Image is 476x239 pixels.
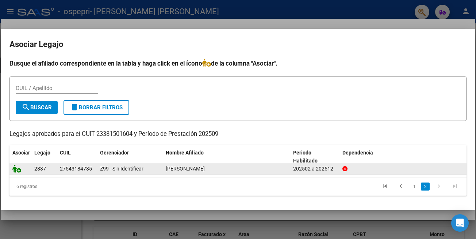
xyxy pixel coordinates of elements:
[64,100,129,115] button: Borrar Filtros
[421,183,430,191] a: 2
[339,145,467,169] datatable-header-cell: Dependencia
[57,145,97,169] datatable-header-cell: CUIL
[432,183,446,191] a: go to next page
[290,145,339,169] datatable-header-cell: Periodo Habilitado
[97,145,163,169] datatable-header-cell: Gerenciador
[409,180,420,193] li: page 1
[420,180,431,193] li: page 2
[70,104,123,111] span: Borrar Filtros
[31,145,57,169] datatable-header-cell: Legajo
[410,183,419,191] a: 1
[394,183,408,191] a: go to previous page
[378,183,392,191] a: go to first page
[12,150,30,156] span: Asociar
[70,103,79,111] mat-icon: delete
[166,150,204,156] span: Nombre Afiliado
[100,166,143,172] span: Z99 - Sin Identificar
[342,150,373,156] span: Dependencia
[451,214,469,232] div: Open Intercom Messenger
[9,145,31,169] datatable-header-cell: Asociar
[293,150,318,164] span: Periodo Habilitado
[166,166,205,172] span: DIAZ ZOE JAZMIN
[9,130,467,139] p: Legajos aprobados para el CUIT 23381501604 y Período de Prestación 202509
[34,150,50,156] span: Legajo
[9,177,100,196] div: 6 registros
[9,38,467,51] h2: Asociar Legajo
[60,165,92,173] div: 27543184735
[293,165,337,173] div: 202502 a 202512
[34,166,46,172] span: 2837
[60,150,71,156] span: CUIL
[9,59,467,68] h4: Busque el afiliado correspondiente en la tabla y haga click en el ícono de la columna "Asociar".
[22,104,52,111] span: Buscar
[448,183,462,191] a: go to last page
[22,103,30,111] mat-icon: search
[100,150,129,156] span: Gerenciador
[16,101,58,114] button: Buscar
[163,145,290,169] datatable-header-cell: Nombre Afiliado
